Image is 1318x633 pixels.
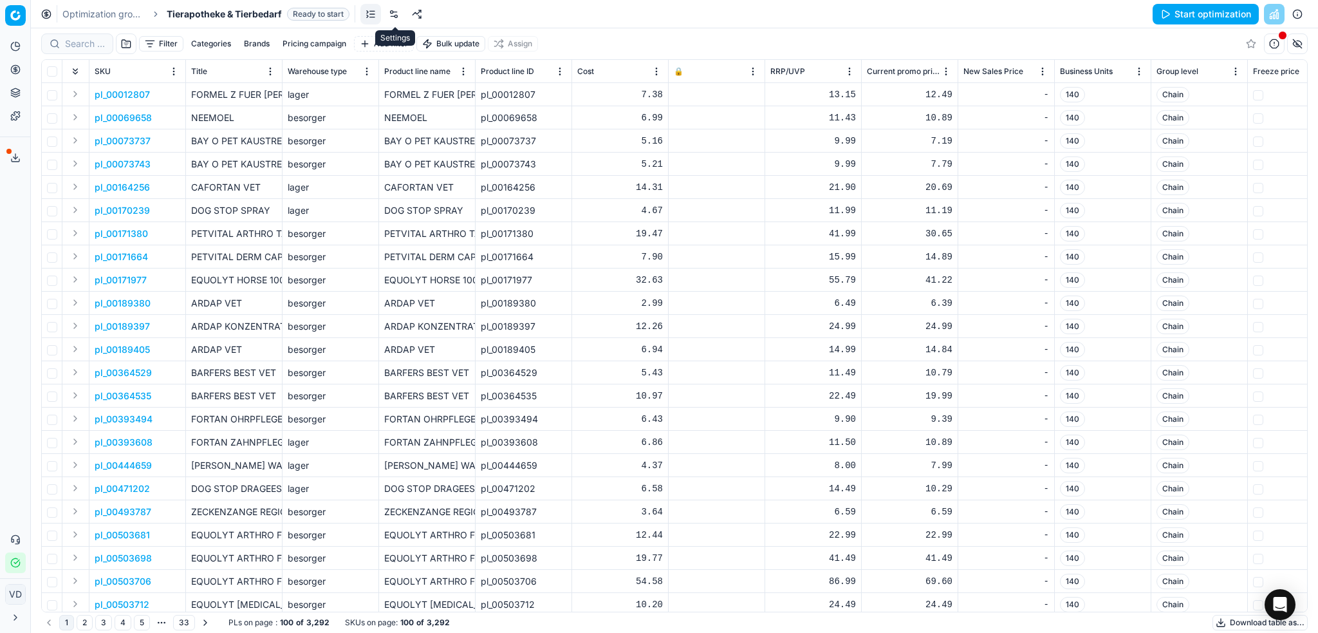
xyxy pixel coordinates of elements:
button: pl_00012807 [95,88,150,101]
div: besorger [288,413,373,426]
p: BARFERS BEST VET [191,390,277,402]
span: Freeze price [1253,66,1299,77]
span: Tierapotheke & Tierbedarf [167,8,282,21]
button: pl_00493787 [95,505,151,518]
button: Expand [68,596,83,612]
div: 7.79 [867,158,952,171]
button: Categories [186,36,236,52]
button: pl_00471202 [95,482,150,495]
span: VD [6,585,25,604]
div: ARDAP VET [384,343,470,356]
button: Expand [68,341,83,357]
nav: breadcrumb [62,8,349,21]
div: 9.99 [770,158,856,171]
p: ZECKENZANGE REGIO [PERSON_NAME] [191,505,277,518]
button: pl_00364529 [95,366,152,379]
div: pl_00171380 [481,227,566,240]
p: FORTAN ZAHNPFLEGEMIT VET [191,436,277,449]
strong: 100 [280,618,293,628]
button: pl_00503712 [95,598,149,611]
span: Chain [1156,481,1189,496]
p: pl_00171977 [95,274,147,287]
div: 19.99 [867,390,952,402]
span: 140 [1060,435,1085,450]
div: PETVITAL ARTHRO TABLETTEN [384,227,470,240]
div: pl_00444659 [481,459,566,472]
div: pl_00189380 [481,297,566,310]
span: Chain [1156,226,1189,241]
div: BARFERS BEST VET [384,366,470,379]
span: Warehouse type [288,66,347,77]
p: FORTAN OHRPFLEGEMITTEL VET [191,413,277,426]
div: 11.50 [770,436,856,449]
p: pl_00503681 [95,529,150,542]
div: ARDAP VET [384,297,470,310]
div: 24.99 [770,320,856,333]
div: 14.84 [867,343,952,356]
span: 140 [1060,110,1085,126]
div: 41.99 [770,227,856,240]
div: 3.64 [577,505,663,518]
div: [PERSON_NAME] WASSLSL VET [384,459,470,472]
span: 140 [1060,319,1085,334]
p: pl_00444659 [95,459,152,472]
p: pl_00164256 [95,181,150,194]
div: pl_00471202 [481,482,566,495]
div: 14.31 [577,181,663,194]
p: pl_00073737 [95,135,151,147]
div: - [963,320,1049,333]
div: besorger [288,158,373,171]
button: 5 [134,615,150,630]
div: pl_00012807 [481,88,566,101]
div: 14.89 [867,250,952,263]
button: Expand [68,179,83,194]
button: pl_00393608 [95,436,153,449]
div: - [963,181,1049,194]
div: EQUOLYT HORSE 100% VET [384,274,470,287]
span: Chain [1156,458,1189,473]
span: Chain [1156,203,1189,218]
div: 21.90 [770,181,856,194]
div: 30.65 [867,227,952,240]
span: Cost [577,66,594,77]
button: pl_00364535 [95,390,151,402]
div: 6.99 [577,111,663,124]
div: 32.63 [577,274,663,287]
p: DOG STOP DRAGEES FORTE VET [191,482,277,495]
div: 10.89 [867,111,952,124]
div: besorger [288,274,373,287]
div: pl_00171664 [481,250,566,263]
button: Filter [139,36,183,52]
div: ARDAP KONZENTRAT VET [384,320,470,333]
button: pl_00503706 [95,575,151,588]
span: 140 [1060,226,1085,241]
div: 10.79 [867,366,952,379]
div: Settings [375,30,415,46]
p: ARDAP KONZENTRAT VET [191,320,277,333]
p: DOG STOP SPRAY [191,204,277,217]
span: 140 [1060,388,1085,404]
p: NEEMOEL [191,111,277,124]
button: pl_00171380 [95,227,148,240]
button: pl_00069658 [95,111,152,124]
div: 5.43 [577,366,663,379]
div: 4.67 [577,204,663,217]
button: Expand [68,527,83,542]
button: Expand [68,504,83,519]
div: pl_00073737 [481,135,566,147]
div: - [963,436,1049,449]
button: Expand [68,249,83,264]
button: pl_00393494 [95,413,153,426]
span: 140 [1060,458,1085,473]
div: pl_00189405 [481,343,566,356]
div: lager [288,482,373,495]
span: 🔒 [674,66,683,77]
button: Pricing campaign [277,36,351,52]
div: pl_00189397 [481,320,566,333]
div: 9.39 [867,413,952,426]
div: PETVITAL DERM CAPS VET [384,250,470,263]
div: besorger [288,366,373,379]
p: ARDAP VET [191,297,277,310]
